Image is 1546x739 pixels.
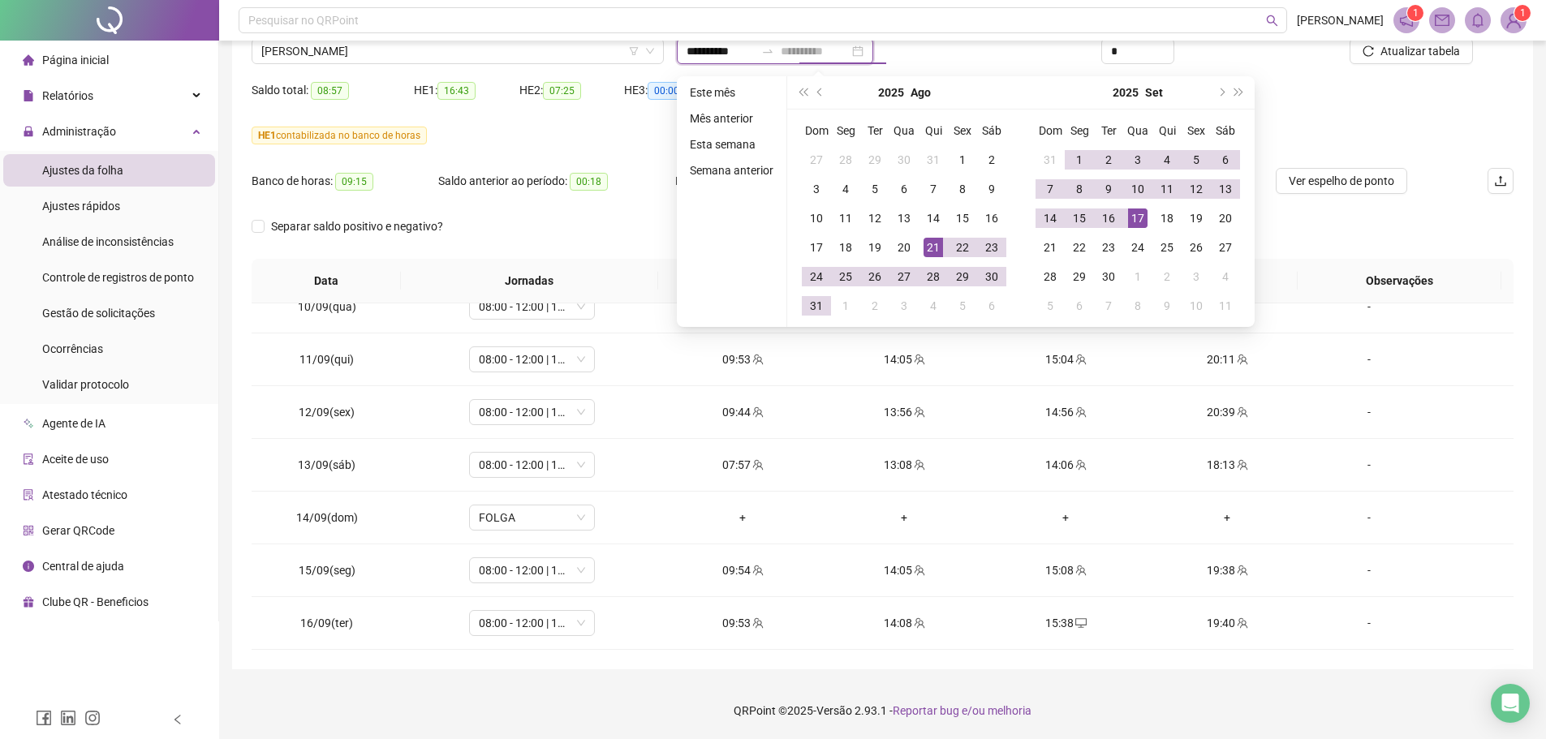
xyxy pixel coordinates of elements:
[23,126,34,137] span: lock
[675,456,811,474] div: 07:57
[479,505,585,530] span: FOLGA
[42,271,194,284] span: Controle de registros de ponto
[1065,233,1094,262] td: 2025-09-22
[1094,291,1123,320] td: 2025-10-07
[802,145,831,174] td: 2025-07-27
[1186,267,1206,286] div: 3
[438,172,675,191] div: Saldo anterior ao período:
[1036,233,1065,262] td: 2025-09-21
[1297,11,1384,29] span: [PERSON_NAME]
[1065,262,1094,291] td: 2025-09-29
[1211,233,1240,262] td: 2025-09-27
[924,267,943,286] div: 28
[1128,208,1148,228] div: 17
[894,267,914,286] div: 27
[1211,116,1240,145] th: Sáb
[1036,145,1065,174] td: 2025-08-31
[23,596,34,608] span: gift
[570,173,608,191] span: 00:18
[1074,354,1087,365] span: team
[751,459,764,470] span: team
[1094,262,1123,291] td: 2025-09-30
[1157,150,1177,170] div: 4
[837,403,972,421] div: 13:56
[802,116,831,145] th: Dom
[1471,13,1485,28] span: bell
[23,54,34,66] span: home
[298,458,355,471] span: 13/09(sáb)
[1216,267,1235,286] div: 4
[924,150,943,170] div: 31
[924,238,943,257] div: 21
[924,208,943,228] div: 14
[865,179,885,199] div: 5
[1157,238,1177,257] div: 25
[1211,262,1240,291] td: 2025-10-04
[919,291,948,320] td: 2025-09-04
[42,235,174,248] span: Análise de inconsistências
[437,82,476,100] span: 16:43
[911,76,931,109] button: month panel
[1160,350,1295,368] div: 20:11
[919,262,948,291] td: 2025-08-28
[1182,145,1211,174] td: 2025-09-05
[42,200,120,213] span: Ajustes rápidos
[1099,150,1118,170] div: 2
[977,262,1006,291] td: 2025-08-30
[23,489,34,501] span: solution
[1070,208,1089,228] div: 15
[1182,291,1211,320] td: 2025-10-10
[893,704,1031,717] span: Reportar bug e/ou melhoria
[1040,296,1060,316] div: 5
[675,298,811,316] div: 09:42
[683,83,780,102] li: Este mês
[1113,76,1139,109] button: year panel
[802,262,831,291] td: 2025-08-24
[919,204,948,233] td: 2025-08-14
[1123,174,1152,204] td: 2025-09-10
[998,456,1134,474] div: 14:06
[1407,5,1423,21] sup: 1
[865,150,885,170] div: 29
[1182,204,1211,233] td: 2025-09-19
[1152,174,1182,204] td: 2025-09-11
[42,417,106,430] span: Agente de IA
[836,267,855,286] div: 25
[1289,172,1394,190] span: Ver espelho de ponto
[831,291,860,320] td: 2025-09-01
[1160,456,1295,474] div: 18:13
[982,208,1001,228] div: 16
[894,179,914,199] div: 6
[1520,7,1526,19] span: 1
[977,233,1006,262] td: 2025-08-23
[1321,403,1417,421] div: -
[629,46,639,56] span: filter
[948,291,977,320] td: 2025-09-05
[1070,150,1089,170] div: 1
[751,406,764,418] span: team
[982,238,1001,257] div: 23
[23,561,34,572] span: info-circle
[1501,8,1526,32] img: 88641
[807,267,826,286] div: 24
[1514,5,1531,21] sup: Atualize o seu contato no menu Meus Dados
[1212,76,1229,109] button: next-year
[860,291,889,320] td: 2025-09-02
[479,400,585,424] span: 08:00 - 12:00 | 13:00 - 16:20
[924,296,943,316] div: 4
[261,39,654,63] span: BEATRIZ LIMA DA SILVA
[1123,262,1152,291] td: 2025-10-01
[1157,296,1177,316] div: 9
[924,179,943,199] div: 7
[1099,179,1118,199] div: 9
[1216,150,1235,170] div: 6
[889,174,919,204] td: 2025-08-06
[894,150,914,170] div: 30
[831,174,860,204] td: 2025-08-04
[1040,150,1060,170] div: 31
[860,145,889,174] td: 2025-07-29
[1211,204,1240,233] td: 2025-09-20
[1266,15,1278,27] span: search
[831,145,860,174] td: 2025-07-28
[1311,272,1488,290] span: Observações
